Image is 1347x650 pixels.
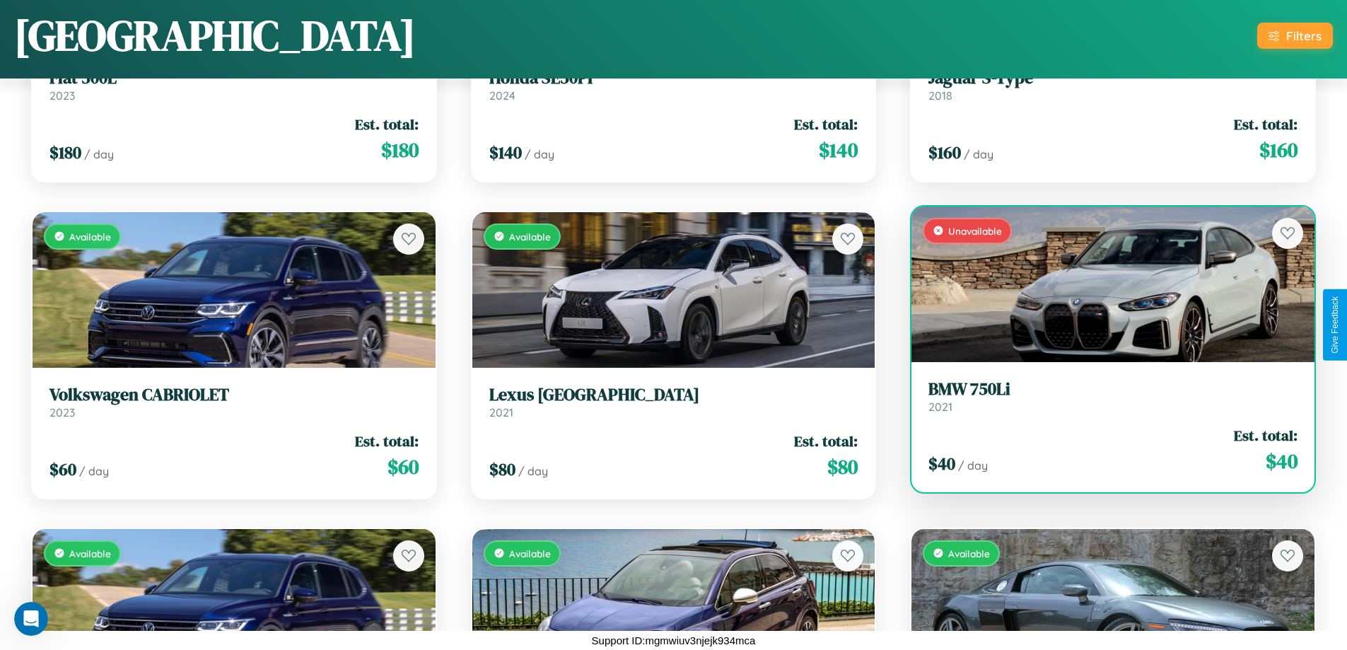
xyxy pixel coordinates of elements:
[49,458,76,481] span: $ 60
[489,458,515,481] span: $ 80
[1330,296,1340,354] div: Give Feedback
[69,231,111,243] span: Available
[79,464,109,478] span: / day
[958,458,988,472] span: / day
[387,453,419,481] span: $ 60
[489,88,515,103] span: 2024
[49,385,419,419] a: Volkswagen CABRIOLET2023
[525,147,554,161] span: / day
[928,379,1298,414] a: BMW 750Li2021
[509,231,551,243] span: Available
[49,88,75,103] span: 2023
[489,405,513,419] span: 2021
[509,547,551,559] span: Available
[928,379,1298,400] h3: BMW 750Li
[1234,425,1298,446] span: Est. total:
[1234,114,1298,134] span: Est. total:
[49,68,419,88] h3: Fiat 500L
[14,6,416,64] h1: [GEOGRAPHIC_DATA]
[794,431,858,451] span: Est. total:
[928,141,961,164] span: $ 160
[518,464,548,478] span: / day
[928,88,952,103] span: 2018
[928,452,955,475] span: $ 40
[948,225,1002,237] span: Unavailable
[928,68,1298,88] h3: Jaguar S-Type
[1257,23,1333,49] button: Filters
[14,602,48,636] iframe: Intercom live chat
[489,385,858,419] a: Lexus [GEOGRAPHIC_DATA]2021
[489,385,858,405] h3: Lexus [GEOGRAPHIC_DATA]
[1266,447,1298,475] span: $ 40
[928,400,952,414] span: 2021
[964,147,993,161] span: / day
[948,547,990,559] span: Available
[69,547,111,559] span: Available
[489,141,522,164] span: $ 140
[49,385,419,405] h3: Volkswagen CABRIOLET
[355,114,419,134] span: Est. total:
[355,431,419,451] span: Est. total:
[1259,136,1298,164] span: $ 160
[489,68,858,103] a: Honda SE50PI2024
[794,114,858,134] span: Est. total:
[49,405,75,419] span: 2023
[1286,28,1322,43] div: Filters
[49,68,419,103] a: Fiat 500L2023
[827,453,858,481] span: $ 80
[381,136,419,164] span: $ 180
[592,631,756,650] p: Support ID: mgmwiuv3njejk934mca
[819,136,858,164] span: $ 140
[84,147,114,161] span: / day
[49,141,81,164] span: $ 180
[928,68,1298,103] a: Jaguar S-Type2018
[489,68,858,88] h3: Honda SE50PI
